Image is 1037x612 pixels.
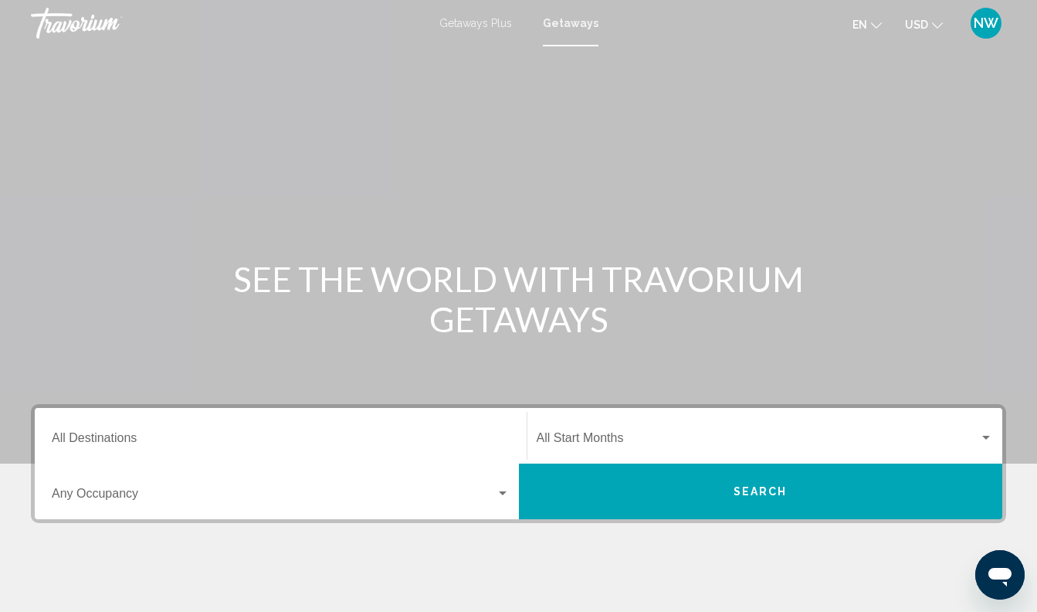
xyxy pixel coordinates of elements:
button: Change currency [905,13,943,36]
button: User Menu [966,7,1006,39]
button: Change language [852,13,882,36]
iframe: Button to launch messaging window [975,550,1025,600]
a: Getaways Plus [439,17,512,29]
h1: SEE THE WORLD WITH TRAVORIUM GETAWAYS [229,259,808,339]
div: Search widget [35,408,1002,519]
span: en [852,19,867,31]
a: Getaways [543,17,598,29]
span: USD [905,19,928,31]
span: Search [734,486,788,498]
span: NW [974,15,998,31]
a: Travorium [31,8,424,39]
button: Search [519,464,1003,519]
